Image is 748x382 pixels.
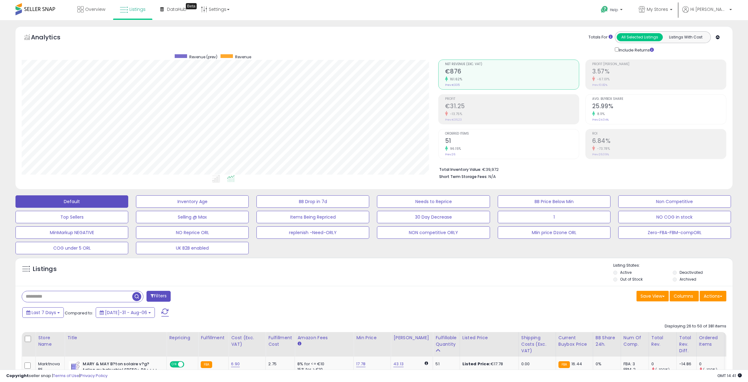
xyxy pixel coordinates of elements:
span: My Stores [647,6,668,12]
p: Listing States: [613,263,733,269]
div: Store Name [38,335,62,348]
div: Fulfillable Quantity [435,335,457,348]
small: -13.75% [448,112,462,116]
div: 2.75 [268,361,290,367]
label: Archived [680,277,696,282]
span: 2025-08-16 14:41 GMT [717,373,742,379]
div: 0% [596,361,616,367]
a: Help [596,1,629,20]
button: NO COG in stock [618,211,731,223]
span: Ordered Items [445,132,579,135]
span: [DATE]-31 - Aug-06 [105,309,147,316]
div: seller snap | | [6,373,107,379]
div: €17.78 [462,361,514,367]
h2: 51 [445,137,579,146]
div: FBA: 3 [623,361,644,367]
small: Amazon Fees. [297,341,301,347]
button: MIin price Dzone ORL [498,226,610,239]
h2: €876 [445,68,579,76]
a: Privacy Policy [80,373,107,379]
a: 17.78 [356,361,365,367]
div: Displaying 26 to 50 of 381 items [665,323,726,329]
button: [DATE]-31 - Aug-06 [96,307,155,318]
h5: Analytics [31,33,72,43]
span: N/A [488,174,496,180]
small: Prev: €36.23 [445,118,462,122]
i: Get Help [601,6,608,13]
button: Filters [147,291,171,302]
small: 8.11% [595,112,605,116]
div: [PERSON_NAME] [393,335,430,341]
button: Save View [636,291,669,301]
small: Prev: €335 [445,83,460,87]
div: Cost (Exc. VAT) [231,335,263,348]
button: Inventory Age [136,195,249,208]
button: replenish -Need-ORLY [256,226,369,239]
span: Profit [445,97,579,101]
button: Last 7 Days [22,307,64,318]
button: 30 Day Decrease [377,211,490,223]
button: UK B2B enabled [136,242,249,254]
div: Marktnova BE [38,361,60,372]
span: Last 7 Days [32,309,56,316]
div: Totals For [588,34,613,40]
button: Needs to Reprice [377,195,490,208]
b: Total Inventory Value: [439,167,481,172]
div: Total Rev. Diff. [679,335,694,354]
strong: Copyright [6,373,29,379]
div: Fulfillment [201,335,226,341]
div: Min Price [356,335,388,341]
button: Actions [700,291,726,301]
small: Prev: 10.82% [592,83,607,87]
span: 16.44 [571,361,582,367]
small: Prev: 24.04% [592,118,609,122]
span: ON [171,362,178,367]
div: 0 [651,361,676,367]
div: 8% for <= €10 [297,361,349,367]
span: DataHub [167,6,186,12]
small: FBA [201,361,212,368]
b: Short Term Storage Fees: [439,174,488,179]
span: Revenue [235,54,251,60]
button: Columns [670,291,699,301]
button: Selling @ Max [136,211,249,223]
a: Hi [PERSON_NAME] [682,6,732,20]
small: (-100%) [655,367,670,372]
div: Ordered Items [699,335,722,348]
a: Terms of Use [53,373,79,379]
button: BB Drop in 7d [256,195,369,208]
div: -14.86 [679,361,692,367]
a: 6.90 [231,361,240,367]
small: Prev: 26.09% [592,153,609,156]
button: Non Competitive [618,195,731,208]
span: OFF [183,362,193,367]
div: Fulfillment Cost [268,335,292,348]
button: Items Being Repriced [256,211,369,223]
label: Deactivated [680,270,703,275]
small: -73.78% [595,146,610,151]
small: (-100%) [703,367,717,372]
span: Listings [129,6,146,12]
span: Profit [PERSON_NAME] [592,63,726,66]
div: Current Buybox Price [558,335,590,348]
button: NON competitive ORLY [377,226,490,239]
div: Repricing [169,335,195,341]
div: 51 [435,361,455,367]
button: NO Reprice ORL [136,226,249,239]
label: Active [620,270,632,275]
h2: 3.57% [592,68,726,76]
button: MinMarkup NEGATIVE [15,226,128,239]
button: Listings With Cost [663,33,709,41]
h2: 25.99% [592,103,726,111]
span: Overview [85,6,105,12]
b: Listed Price: [462,361,491,367]
span: Net Revenue (Exc. VAT) [445,63,579,66]
div: Tooltip anchor [186,3,197,9]
img: 41gdPJSKG4L._SL40_.jpg [69,361,81,374]
span: Revenue (prev) [189,54,217,60]
div: Shipping Costs (Exc. VAT) [521,335,553,354]
li: €39,972 [439,165,722,173]
div: FBM: 2 [623,367,644,372]
div: 0.00 [521,361,551,367]
button: 1 [498,211,610,223]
